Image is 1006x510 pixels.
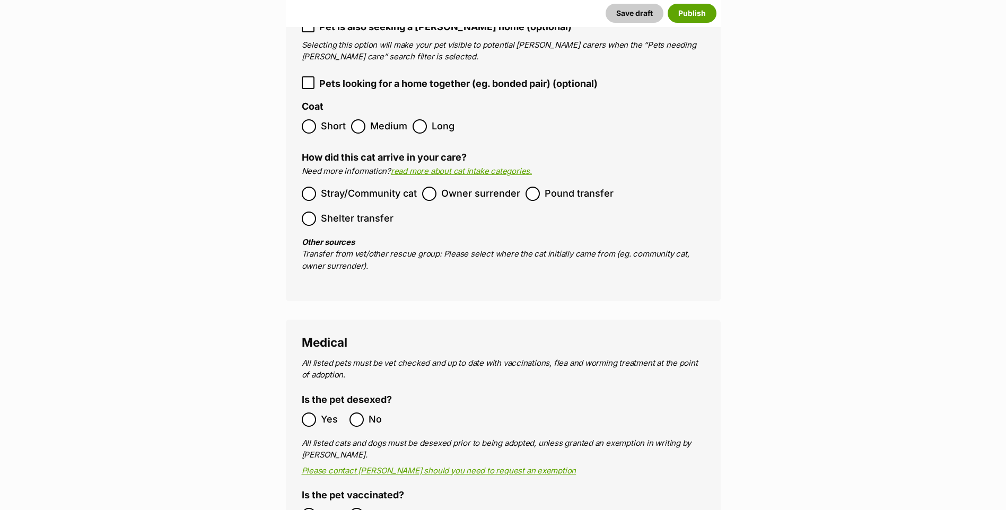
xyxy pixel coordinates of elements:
p: Need more information? [302,165,705,178]
span: Stray/Community cat [321,187,417,201]
button: Publish [668,4,716,23]
a: read more about cat intake categories. [391,166,532,176]
span: Short [321,119,346,134]
p: Selecting this option will make your pet visible to potential [PERSON_NAME] carers when the “Pets... [302,39,705,63]
p: All listed cats and dogs must be desexed prior to being adopted, unless granted an exemption in w... [302,437,705,461]
span: Owner surrender [441,187,520,201]
label: Is the pet desexed? [302,394,392,406]
span: No [369,412,392,427]
label: Is the pet vaccinated? [302,490,404,501]
b: Other sources [302,237,355,247]
span: Pound transfer [545,187,614,201]
p: Transfer from vet/other rescue group: Please select where the cat initially came from (eg. commun... [302,236,705,272]
span: Yes [321,412,344,427]
label: How did this cat arrive in your care? [302,152,467,163]
span: Medical [302,335,347,349]
a: Please contact [PERSON_NAME] should you need to request an exemption [302,465,576,476]
button: Save draft [606,4,663,23]
span: Medium [370,119,407,134]
span: Shelter transfer [321,212,393,226]
p: All listed pets must be vet checked and up to date with vaccinations, flea and worming treatment ... [302,357,705,381]
span: Pets looking for a home together (eg. bonded pair) (optional) [319,76,598,91]
span: Long [432,119,455,134]
label: Coat [302,101,323,112]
